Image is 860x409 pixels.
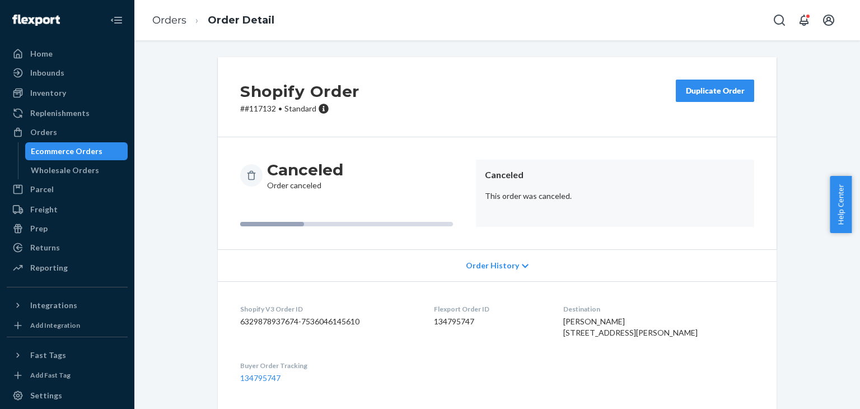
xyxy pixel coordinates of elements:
a: Orders [7,123,128,141]
div: Integrations [30,300,77,311]
dd: 6329878937674-7536046145610 [240,316,416,327]
div: Duplicate Order [685,85,745,96]
a: Settings [7,387,128,405]
button: Help Center [830,176,852,233]
a: Reporting [7,259,128,277]
a: Freight [7,201,128,219]
div: Replenishments [30,108,90,119]
img: Flexport logo [12,15,60,26]
button: Open notifications [793,9,815,31]
a: Parcel [7,180,128,198]
div: Add Integration [30,320,80,330]
span: Order History [466,260,519,271]
a: Add Fast Tag [7,369,128,382]
div: Inbounds [30,67,64,78]
a: Inbounds [7,64,128,82]
a: Home [7,45,128,63]
ol: breadcrumbs [143,4,283,37]
h3: Canceled [267,160,343,180]
div: Wholesale Orders [31,165,99,176]
a: Order Detail [208,14,274,26]
a: Add Integration [7,319,128,332]
a: Wholesale Orders [25,161,128,179]
div: Home [30,48,53,59]
div: Reporting [30,262,68,273]
p: This order was canceled. [485,190,745,202]
span: Standard [284,104,316,113]
div: Returns [30,242,60,253]
div: Add Fast Tag [30,370,71,380]
span: • [278,104,282,113]
dt: Flexport Order ID [434,304,546,314]
a: 134795747 [240,373,281,383]
p: # #117132 [240,103,359,114]
header: Canceled [485,169,745,182]
a: Inventory [7,84,128,102]
div: Prep [30,223,48,234]
a: Returns [7,239,128,257]
button: Fast Tags [7,346,128,364]
dt: Shopify V3 Order ID [240,304,416,314]
div: Parcel [30,184,54,195]
a: Orders [152,14,186,26]
div: Ecommerce Orders [31,146,102,157]
div: Settings [30,390,62,401]
span: [PERSON_NAME] [STREET_ADDRESS][PERSON_NAME] [563,317,698,337]
a: Prep [7,220,128,238]
div: Freight [30,204,58,215]
dt: Destination [563,304,754,314]
button: Open Search Box [768,9,791,31]
div: Fast Tags [30,350,66,361]
dd: 134795747 [434,316,546,327]
button: Duplicate Order [676,80,754,102]
a: Replenishments [7,104,128,122]
h2: Shopify Order [240,80,359,103]
dt: Buyer Order Tracking [240,361,416,370]
div: Order canceled [267,160,343,191]
button: Open account menu [817,9,840,31]
a: Ecommerce Orders [25,142,128,160]
div: Orders [30,127,57,138]
button: Integrations [7,296,128,314]
div: Inventory [30,87,66,99]
button: Close Navigation [105,9,128,31]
